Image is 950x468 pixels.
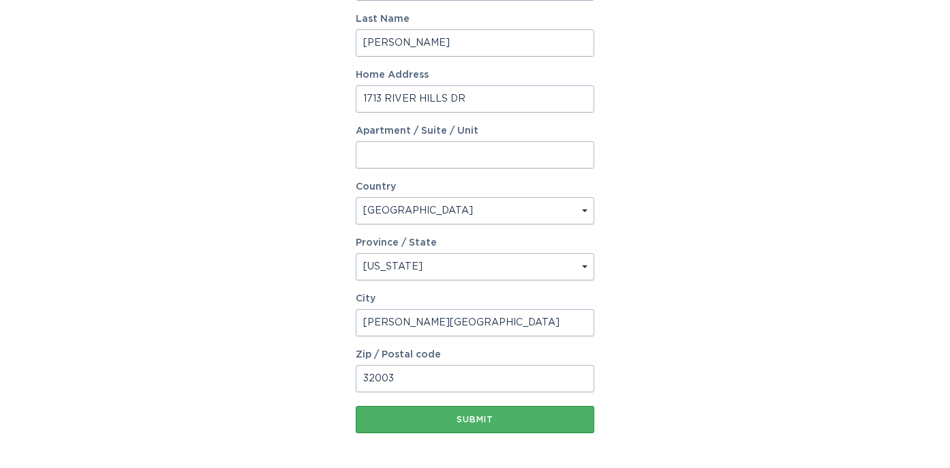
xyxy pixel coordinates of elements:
label: Province / State [356,238,437,248]
label: City [356,294,594,304]
label: Apartment / Suite / Unit [356,126,594,136]
label: Zip / Postal code [356,350,594,360]
div: Submit [363,415,587,424]
label: Last Name [356,14,594,24]
button: Submit [356,406,594,433]
label: Country [356,182,396,192]
label: Home Address [356,70,594,80]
